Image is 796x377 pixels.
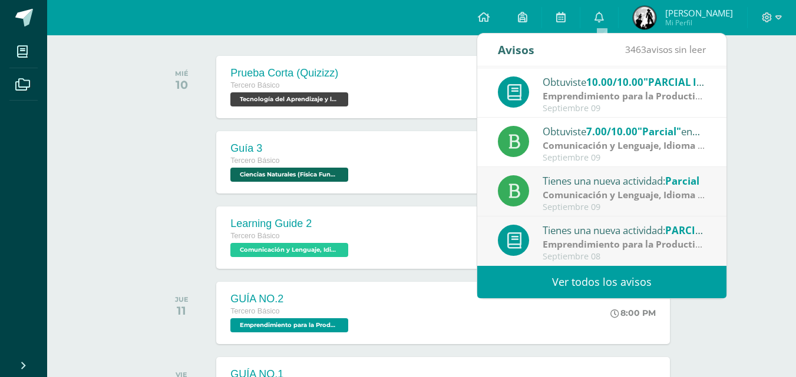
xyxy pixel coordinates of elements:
div: 10 [175,78,189,92]
span: Emprendimiento para la Productividad 'C' [230,318,348,332]
span: 7.00/10.00 [586,125,638,138]
span: 3463 [625,43,646,56]
div: 11 [175,303,189,318]
div: Prueba Corta (Quizizz) [230,67,351,79]
div: Septiembre 09 [543,202,706,212]
a: Ver todos los avisos [477,266,726,298]
span: Tercero Básico [230,81,279,89]
div: Septiembre 09 [543,153,706,163]
span: Parcial [665,174,699,188]
span: 10.00/10.00 [586,75,643,89]
div: GUÍA NO.2 [230,293,351,305]
div: Guía 3 [230,142,351,155]
div: Septiembre 08 [543,252,706,262]
div: JUE [175,295,189,303]
span: avisos sin leer [625,43,706,56]
div: | Parcial [543,89,706,103]
div: MIÉ [175,69,189,78]
div: | Parcial [543,139,706,152]
span: PARCIAL IV UNIDAD [665,223,763,237]
div: Obtuviste en [543,74,706,89]
span: Tecnología del Aprendizaje y la Comunicación (TIC) 'C' [230,92,348,106]
span: "Parcial" [638,125,681,138]
span: Tercero Básico [230,232,279,240]
span: Tercero Básico [230,156,279,165]
strong: Comunicación y Lenguaje, Idioma Español [543,188,734,201]
span: Tercero Básico [230,307,279,315]
div: Obtuviste en [543,124,706,139]
span: Ciencias Naturales (Física Fundamental) 'C' [230,168,348,182]
div: Avisos [498,34,534,66]
strong: Comunicación y Lenguaje, Idioma Español [543,139,734,152]
strong: Emprendimiento para la Productividad [543,238,721,251]
div: 8:00 PM [610,308,656,318]
span: "PARCIAL IV UNIDAD" [643,75,751,89]
img: 353da2e1afc898769a11b025979d176c.png [633,6,656,29]
div: Septiembre 09 [543,104,706,114]
div: | Parcial [543,238,706,251]
div: | Parcial [543,188,706,202]
strong: Emprendimiento para la Productividad [543,89,721,102]
span: [PERSON_NAME] [665,7,733,19]
div: Tienes una nueva actividad: [543,222,706,238]
span: Mi Perfil [665,18,733,28]
div: Tienes una nueva actividad: [543,173,706,188]
span: Comunicación y Lenguaje, Idioma Extranjero Inglés 'C' [230,243,348,257]
div: Learning Guide 2 [230,218,351,230]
